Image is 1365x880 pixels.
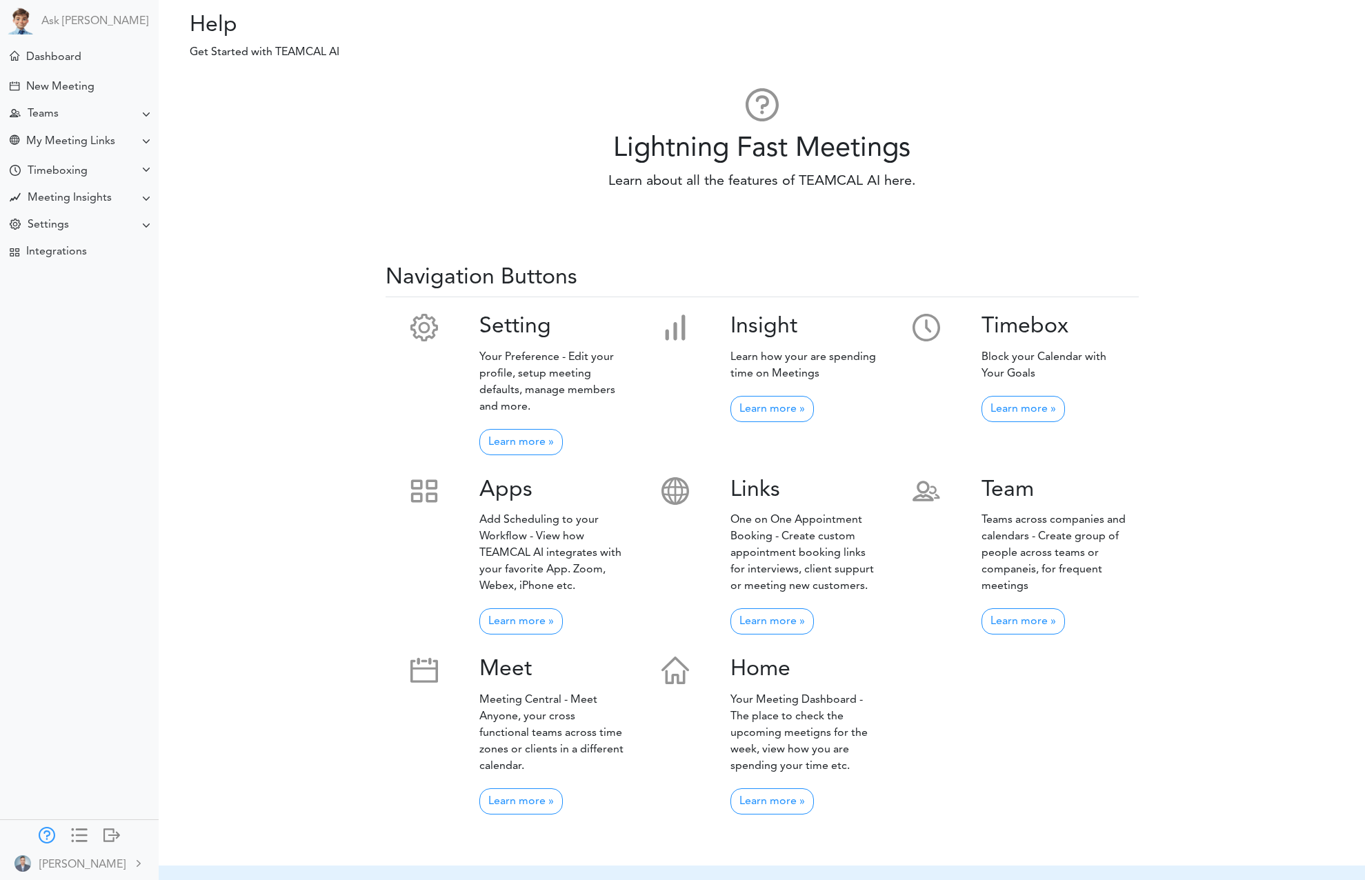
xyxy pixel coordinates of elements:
div: Share Meeting Link [10,135,19,148]
p: Meeting Central - Meet Anyone, your cross functional teams across time zones or clients in a diff... [479,692,626,774]
a: Ask [PERSON_NAME] [41,15,148,28]
h2: Team [982,477,1128,503]
h2: Insight [730,314,877,340]
a: Learn more » [479,788,563,814]
div: New Meeting [26,81,94,94]
p: One on One Appointment Booking - Create custom appointment booking links for interviews, client s... [730,512,877,594]
p: Block your Calendar with Your Goals [982,349,1128,382]
div: Dashboard [26,51,81,64]
h2: Links [730,477,877,503]
div: TEAMCAL AI Workflow Apps [10,248,19,257]
div: Meeting Dashboard [10,51,19,61]
h2: Navigation Buttons [386,265,1139,297]
img: Powered by TEAMCAL AI [7,7,34,34]
div: Integrations [26,246,87,259]
h2: Setting [479,314,626,340]
p: Teams across companies and calendars - Create group of people across teams or companeis, for freq... [982,512,1128,594]
a: Change side menu [71,827,88,846]
div: Show only icons [71,827,88,841]
h2: Help [169,12,550,39]
div: Create Meeting [10,81,19,91]
img: BWv8PPf8N0ctf3JvtTlAAAAAASUVORK5CYII= [14,855,31,872]
div: Timeboxing [28,165,88,178]
p: Your Preference - Edit your profile, setup meeting defaults, manage members and more. [479,349,626,415]
a: Learn more » [982,608,1065,634]
div: Meeting Insights [28,192,112,205]
p: Your Meeting Dashboard - The place to check the upcoming meetigns for the week, view how you are ... [730,692,877,774]
h2: Home [730,657,877,683]
p: Add Scheduling to your Workflow - View how TEAMCAL AI integrates with your favorite App. Zoom, We... [479,512,626,594]
div: Teams [28,108,59,121]
div: My Meeting Links [26,135,115,148]
a: Learn more » [982,396,1065,422]
p: Learn about all the features of TEAMCAL AI here. [470,171,1053,192]
h1: Lightning Fast Meetings [159,132,1365,166]
div: [PERSON_NAME] [39,857,126,873]
a: Learn more » [479,429,563,455]
p: Learn how your are spending time on Meetings [730,349,877,382]
div: Settings [28,219,69,232]
a: Learn more » [730,396,814,422]
h2: Meet [479,657,626,683]
a: [PERSON_NAME] [1,848,157,879]
div: Log out [103,827,120,841]
div: Manage Members and Externals [39,827,55,841]
a: Learn more » [479,608,563,634]
p: Get Started with TEAMCAL AI [169,44,550,61]
h2: Apps [479,477,626,503]
div: Time Your Goals [10,165,21,178]
h2: Timebox [982,314,1128,340]
a: Learn more » [730,788,814,814]
a: Learn more » [730,608,814,634]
